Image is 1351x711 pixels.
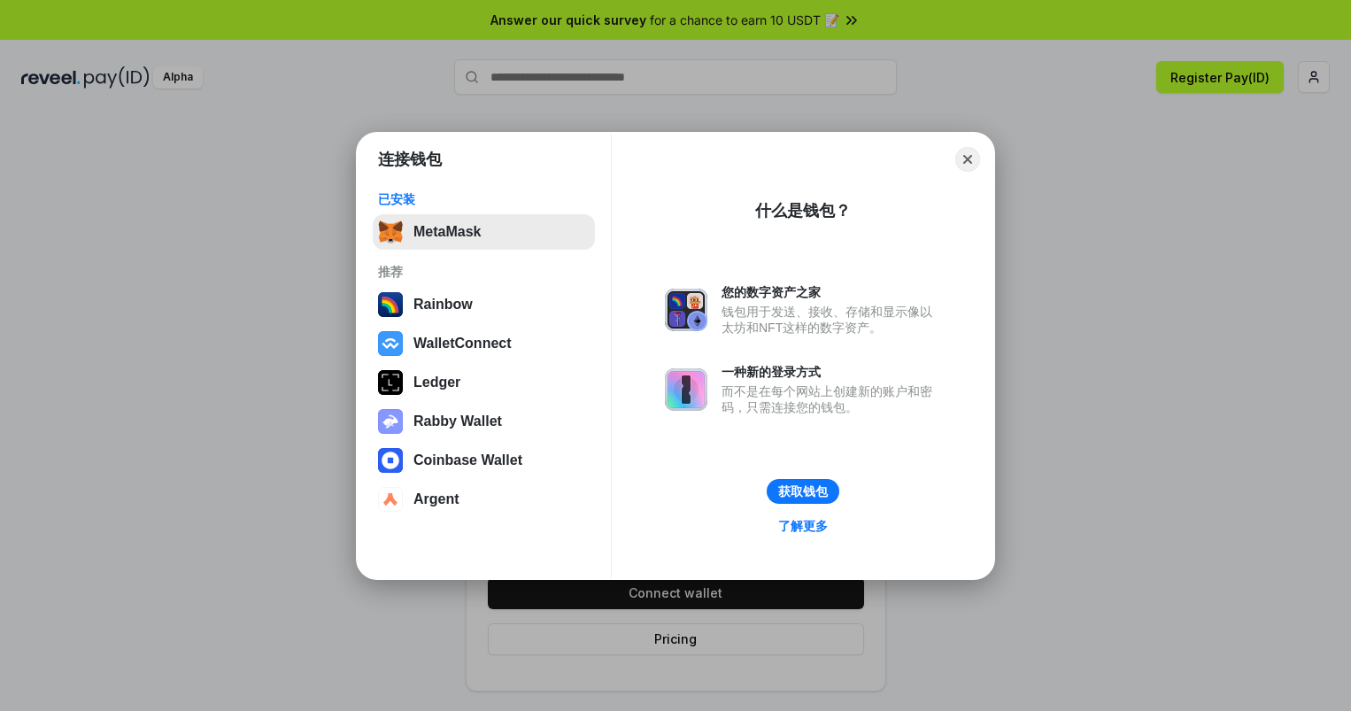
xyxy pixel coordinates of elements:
button: Rabby Wallet [373,404,595,439]
img: svg+xml,%3Csvg%20xmlns%3D%22http%3A%2F%2Fwww.w3.org%2F2000%2Fsvg%22%20fill%3D%22none%22%20viewBox... [378,409,403,434]
h1: 连接钱包 [378,149,442,170]
div: MetaMask [413,224,481,240]
img: svg+xml,%3Csvg%20width%3D%2228%22%20height%3D%2228%22%20viewBox%3D%220%200%2028%2028%22%20fill%3D... [378,487,403,512]
button: Close [955,147,980,172]
div: WalletConnect [413,336,512,352]
button: Rainbow [373,287,595,322]
div: Rainbow [413,297,473,313]
img: svg+xml,%3Csvg%20fill%3D%22none%22%20height%3D%2233%22%20viewBox%3D%220%200%2035%2033%22%20width%... [378,220,403,244]
button: MetaMask [373,214,595,250]
button: Argent [373,482,595,517]
div: 一种新的登录方式 [722,364,941,380]
div: Argent [413,491,459,507]
div: 推荐 [378,264,590,280]
button: WalletConnect [373,326,595,361]
img: svg+xml,%3Csvg%20xmlns%3D%22http%3A%2F%2Fwww.w3.org%2F2000%2Fsvg%22%20fill%3D%22none%22%20viewBox... [665,368,707,411]
img: svg+xml,%3Csvg%20width%3D%2228%22%20height%3D%2228%22%20viewBox%3D%220%200%2028%2028%22%20fill%3D... [378,331,403,356]
button: 获取钱包 [767,479,839,504]
div: Rabby Wallet [413,413,502,429]
div: 而不是在每个网站上创建新的账户和密码，只需连接您的钱包。 [722,383,941,415]
img: svg+xml,%3Csvg%20width%3D%22120%22%20height%3D%22120%22%20viewBox%3D%220%200%20120%20120%22%20fil... [378,292,403,317]
div: Ledger [413,375,460,390]
div: 了解更多 [778,518,828,534]
a: 了解更多 [768,514,838,537]
div: 什么是钱包？ [755,200,851,221]
button: Ledger [373,365,595,400]
img: svg+xml,%3Csvg%20xmlns%3D%22http%3A%2F%2Fwww.w3.org%2F2000%2Fsvg%22%20fill%3D%22none%22%20viewBox... [665,289,707,331]
div: 已安装 [378,191,590,207]
img: svg+xml,%3Csvg%20xmlns%3D%22http%3A%2F%2Fwww.w3.org%2F2000%2Fsvg%22%20width%3D%2228%22%20height%3... [378,370,403,395]
div: 获取钱包 [778,483,828,499]
div: Coinbase Wallet [413,452,522,468]
div: 您的数字资产之家 [722,284,941,300]
div: 钱包用于发送、接收、存储和显示像以太坊和NFT这样的数字资产。 [722,304,941,336]
img: svg+xml,%3Csvg%20width%3D%2228%22%20height%3D%2228%22%20viewBox%3D%220%200%2028%2028%22%20fill%3D... [378,448,403,473]
button: Coinbase Wallet [373,443,595,478]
